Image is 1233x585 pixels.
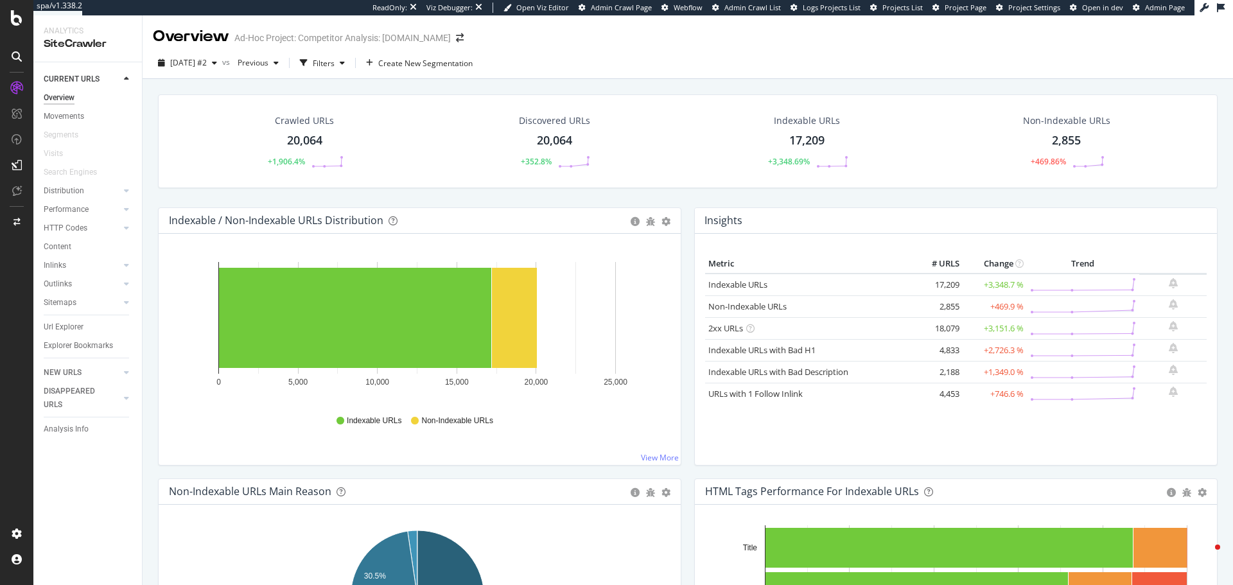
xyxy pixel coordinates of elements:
[1027,254,1139,274] th: Trend
[646,488,655,497] div: bug
[44,240,71,254] div: Content
[768,156,810,167] div: +3,348.69%
[1133,3,1185,13] a: Admin Page
[44,128,91,142] a: Segments
[1052,132,1081,149] div: 2,855
[44,37,132,51] div: SiteCrawler
[661,488,670,497] div: gear
[44,166,97,179] div: Search Engines
[456,33,464,42] div: arrow-right-arrow-left
[44,110,133,123] a: Movements
[44,423,89,436] div: Analysis Info
[153,26,229,48] div: Overview
[1169,321,1178,331] div: bell-plus
[216,378,221,387] text: 0
[674,3,703,12] span: Webflow
[44,296,120,310] a: Sitemaps
[44,366,120,380] a: NEW URLS
[882,3,923,12] span: Projects List
[288,378,308,387] text: 5,000
[705,485,919,498] div: HTML Tags Performance for Indexable URLs
[661,217,670,226] div: gear
[963,254,1027,274] th: Change
[604,378,627,387] text: 25,000
[44,277,120,291] a: Outlinks
[169,254,666,403] div: A chart.
[774,114,840,127] div: Indexable URLs
[870,3,923,13] a: Projects List
[945,3,986,12] span: Project Page
[705,254,911,274] th: Metric
[996,3,1060,13] a: Project Settings
[275,114,334,127] div: Crawled URLs
[803,3,861,12] span: Logs Projects List
[521,156,552,167] div: +352.8%
[911,361,963,383] td: 2,188
[911,317,963,339] td: 18,079
[1023,114,1110,127] div: Non-Indexable URLs
[169,485,331,498] div: Non-Indexable URLs Main Reason
[268,156,305,167] div: +1,906.4%
[631,488,640,497] div: circle-info
[963,361,1027,383] td: +1,349.0 %
[445,378,469,387] text: 15,000
[963,317,1027,339] td: +3,151.6 %
[708,344,816,356] a: Indexable URLs with Bad H1
[791,3,861,13] a: Logs Projects List
[44,26,132,37] div: Analytics
[911,295,963,317] td: 2,855
[537,132,572,149] div: 20,064
[44,147,63,161] div: Visits
[704,212,742,229] h4: Insights
[963,339,1027,361] td: +2,726.3 %
[234,31,451,44] div: Ad-Hoc Project: Competitor Analysis: [DOMAIN_NAME]
[724,3,781,12] span: Admin Crawl List
[44,184,120,198] a: Distribution
[44,320,133,334] a: Url Explorer
[1169,299,1178,310] div: bell-plus
[579,3,652,13] a: Admin Crawl Page
[503,3,569,13] a: Open Viz Editor
[44,423,133,436] a: Analysis Info
[1189,541,1220,572] iframe: Intercom live chat
[641,452,679,463] a: View More
[712,3,781,13] a: Admin Crawl List
[963,295,1027,317] td: +469.9 %
[661,3,703,13] a: Webflow
[1145,3,1185,12] span: Admin Page
[708,322,743,334] a: 2xx URLs
[1167,488,1176,497] div: circle-info
[287,132,322,149] div: 20,064
[911,383,963,405] td: 4,453
[646,217,655,226] div: bug
[364,572,386,581] text: 30.5%
[44,73,100,86] div: CURRENT URLS
[1008,3,1060,12] span: Project Settings
[1031,156,1066,167] div: +469.86%
[525,378,548,387] text: 20,000
[1070,3,1123,13] a: Open in dev
[232,57,268,68] span: Previous
[347,415,401,426] span: Indexable URLs
[169,214,383,227] div: Indexable / Non-Indexable URLs Distribution
[963,274,1027,296] td: +3,348.7 %
[44,320,83,334] div: Url Explorer
[1169,387,1178,397] div: bell-plus
[372,3,407,13] div: ReadOnly:
[1082,3,1123,12] span: Open in dev
[1198,488,1207,497] div: gear
[1169,365,1178,375] div: bell-plus
[44,203,120,216] a: Performance
[295,53,350,73] button: Filters
[708,301,787,312] a: Non-Indexable URLs
[1169,343,1178,353] div: bell-plus
[361,53,478,73] button: Create New Segmentation
[708,388,803,399] a: URLs with 1 Follow Inlink
[44,366,82,380] div: NEW URLS
[789,132,825,149] div: 17,209
[44,385,109,412] div: DISAPPEARED URLS
[222,57,232,67] span: vs
[421,415,493,426] span: Non-Indexable URLs
[44,240,133,254] a: Content
[932,3,986,13] a: Project Page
